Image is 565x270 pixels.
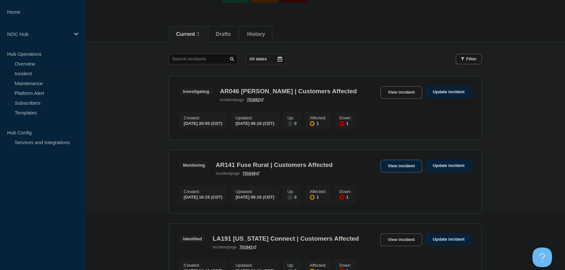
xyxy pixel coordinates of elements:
button: Drafts [216,31,231,37]
button: Current 3 [176,31,199,37]
span: Identified [179,235,206,243]
h3: LA191 [US_STATE] Connect | Customers Affected [213,235,359,242]
a: View incident [380,233,422,246]
p: Up : [287,115,297,120]
a: Update incident [425,233,472,246]
p: Affected : [310,115,326,120]
span: incident [220,97,235,102]
p: Created : [184,189,222,194]
p: Created : [184,263,222,268]
p: page [220,97,244,102]
p: Down : [339,189,351,194]
div: affected [310,121,315,126]
span: Filter [466,56,477,61]
p: Down : [339,263,351,268]
div: [DATE] 20:55 (CDT) [184,120,222,126]
p: All dates [249,56,267,61]
p: NOC Hub [7,31,70,37]
button: Filter [456,54,482,64]
p: Affected : [310,263,326,268]
div: 1 [339,120,351,126]
div: disabled [287,121,293,126]
span: incident [216,171,231,176]
p: Down : [339,115,351,120]
p: Up : [287,263,297,268]
div: down [339,195,344,200]
a: Update incident [425,86,472,98]
div: 1 [310,194,326,200]
div: disabled [287,195,293,200]
div: 0 [287,120,297,126]
div: 0 [287,194,297,200]
button: All dates [246,54,286,64]
a: Update incident [425,160,472,172]
iframe: Help Scout Beacon - Open [532,247,552,267]
a: 701649 [242,171,259,176]
p: Updated : [236,115,274,120]
input: Search incidents [169,54,238,64]
span: incident [213,245,228,249]
h3: AR141 Fuse Rural | Customers Affected [216,161,332,169]
a: View incident [380,86,422,99]
p: page [213,245,237,249]
button: History [247,31,265,37]
div: [DATE] 06:16 (CDT) [236,194,274,200]
div: down [339,121,344,126]
div: 1 [339,194,351,200]
p: page [216,171,240,176]
p: Up : [287,189,297,194]
p: Updated : [236,263,274,268]
span: Investigating [179,88,213,95]
a: View incident [380,160,422,172]
div: affected [310,195,315,200]
a: 701642 [239,245,256,249]
div: [DATE] 06:19 (CDT) [236,120,274,126]
p: Updated : [236,189,274,194]
div: 1 [310,120,326,126]
div: [DATE] 16:15 (CDT) [184,194,222,200]
h3: AR046 [PERSON_NAME] | Customers Affected [220,88,357,95]
span: Monitoring [179,161,209,169]
a: 701662 [247,97,264,102]
span: 3 [196,31,199,37]
p: Created : [184,115,222,120]
p: Affected : [310,189,326,194]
